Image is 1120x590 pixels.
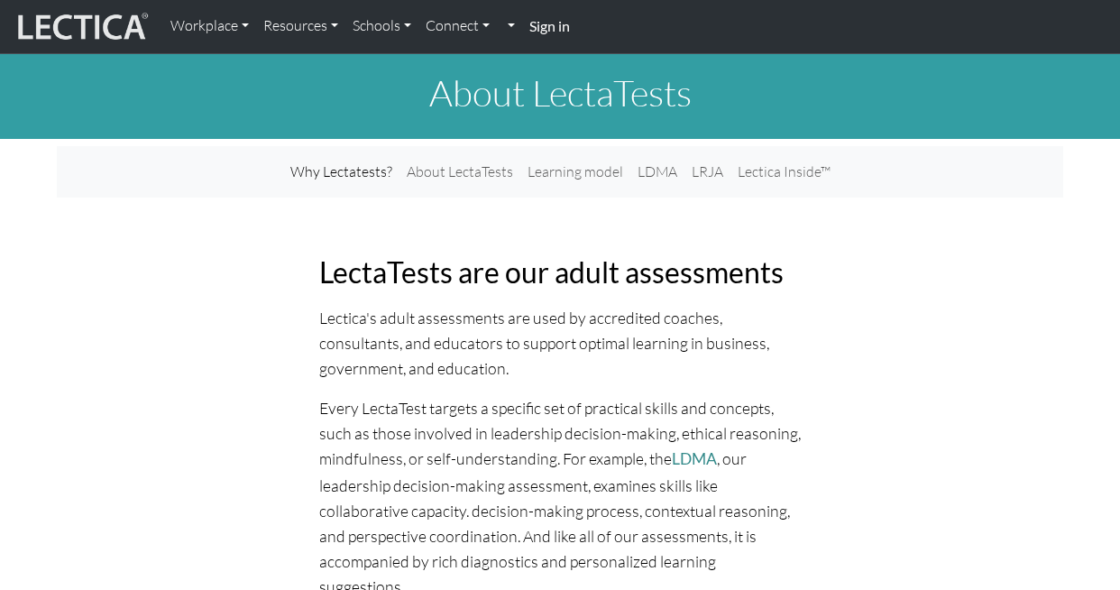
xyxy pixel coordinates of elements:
[319,305,801,381] p: Lectica's adult assessments are used by accredited coaches, consultants, and educators to support...
[529,17,570,34] strong: Sign in
[522,7,577,46] a: Sign in
[345,7,418,45] a: Schools
[730,153,838,190] a: Lectica Inside™
[283,153,399,190] a: Why Lectatests?
[399,153,520,190] a: About LectaTests
[163,7,256,45] a: Workplace
[418,7,497,45] a: Connect
[672,449,717,468] a: LDMA
[319,255,801,290] h2: LectaTests are our adult assessments
[684,153,730,190] a: LRJA
[57,71,1063,115] h1: About LectaTests
[14,10,149,44] img: lecticalive
[630,153,684,190] a: LDMA
[520,153,630,190] a: Learning model
[256,7,345,45] a: Resources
